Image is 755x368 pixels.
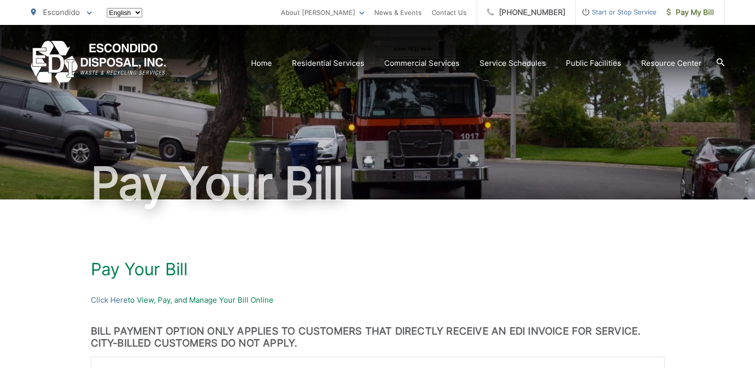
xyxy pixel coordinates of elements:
h3: BILL PAYMENT OPTION ONLY APPLIES TO CUSTOMERS THAT DIRECTLY RECEIVE AN EDI INVOICE FOR SERVICE. C... [91,325,665,349]
a: Click Here [91,294,128,306]
a: Residential Services [292,57,364,69]
h1: Pay Your Bill [91,259,665,279]
a: Contact Us [432,6,467,18]
h1: Pay Your Bill [31,159,725,208]
p: to View, Pay, and Manage Your Bill Online [91,294,665,306]
select: Select a language [107,8,142,17]
a: Resource Center [641,57,702,69]
a: News & Events [374,6,422,18]
a: Commercial Services [384,57,460,69]
a: Public Facilities [566,57,621,69]
span: Escondido [43,7,80,17]
a: About [PERSON_NAME] [281,6,364,18]
span: Pay My Bill [667,6,714,18]
a: Home [251,57,272,69]
a: EDCD logo. Return to the homepage. [31,41,166,85]
a: Service Schedules [480,57,546,69]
